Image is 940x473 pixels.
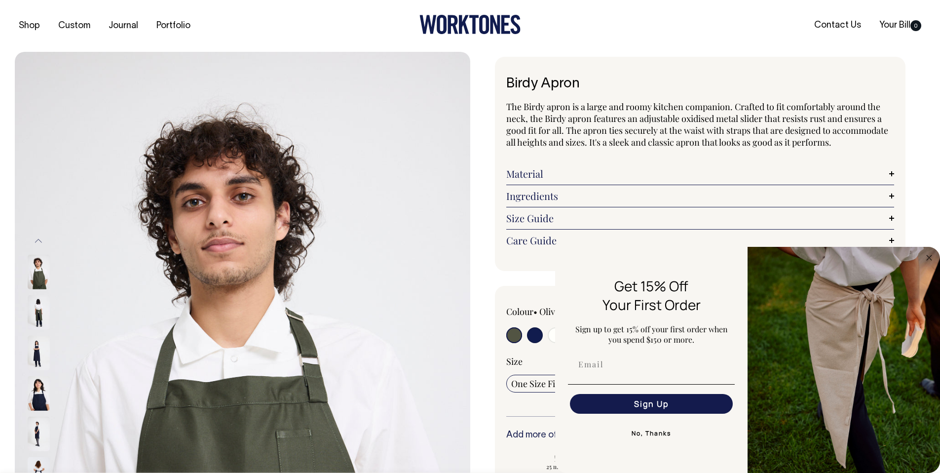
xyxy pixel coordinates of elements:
span: Your First Order [602,295,701,314]
a: Ingredients [506,190,895,202]
a: Custom [54,18,94,34]
a: Material [506,168,895,180]
div: Colour [506,306,662,317]
button: Previous [31,230,46,252]
img: dark-navy [28,376,50,411]
span: 25 more to apply [511,463,626,471]
img: dark-navy [28,336,50,370]
button: No, Thanks [568,424,735,443]
input: One Size Fits All [506,375,579,393]
div: FLYOUT Form [555,247,940,473]
label: Olive [539,306,560,317]
img: olive [28,255,50,289]
span: Sign up to get 15% off your first order when you spend $150 or more. [575,324,728,345]
a: Portfolio [152,18,194,34]
a: Shop [15,18,44,34]
a: Size Guide [506,212,895,224]
a: Care Guide [506,235,895,246]
img: 5e34ad8f-4f05-4173-92a8-ea475ee49ac9.jpeg [748,247,940,473]
a: Your Bill0 [875,17,925,34]
span: • [533,306,537,317]
span: 0 [910,20,921,31]
button: Sign Up [570,394,733,414]
a: Contact Us [810,17,865,34]
input: Email [570,355,733,374]
img: dark-navy [28,417,50,451]
span: Get 15% Off [614,276,688,295]
span: 5% OFF [511,451,626,463]
span: The Birdy apron is a large and roomy kitchen companion. Crafted to fit comfortably around the nec... [506,101,888,148]
a: Journal [105,18,142,34]
h6: Add more of this item or any of our other to save [506,431,895,440]
button: Close dialog [923,252,935,264]
span: One Size Fits All [511,378,574,390]
h1: Birdy Apron [506,77,895,92]
div: Size [506,355,895,367]
img: olive [28,295,50,330]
